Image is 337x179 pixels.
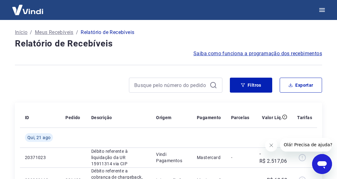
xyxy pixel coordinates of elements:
[280,78,322,93] button: Exportar
[231,154,249,161] p: -
[312,154,332,174] iframe: Botão para abrir a janela de mensagens
[280,138,332,152] iframe: Mensagem da empresa
[4,4,52,9] span: Olá! Precisa de ajuda?
[15,37,322,50] h4: Relatório de Recebíveis
[25,154,55,161] p: 20371023
[231,114,249,121] p: Parcelas
[230,78,272,93] button: Filtros
[81,29,134,36] p: Relatório de Recebíveis
[91,114,112,121] p: Descrição
[15,29,27,36] a: Início
[265,139,278,152] iframe: Fechar mensagem
[65,114,80,121] p: Pedido
[35,29,74,36] a: Meus Recebíveis
[134,80,207,90] input: Busque pelo número do pedido
[27,134,50,141] span: Qui, 21 ago
[197,154,221,161] p: Mastercard
[156,151,187,164] p: Vindi Pagamentos
[91,148,146,167] p: Débito referente à liquidação da UR 15911314 via CIP
[156,114,171,121] p: Origem
[7,0,48,19] img: Vindi
[197,114,221,121] p: Pagamento
[76,29,78,36] p: /
[262,114,282,121] p: Valor Líq.
[259,150,287,165] p: -R$ 2.517,06
[297,114,312,121] p: Tarifas
[193,50,322,57] a: Saiba como funciona a programação dos recebimentos
[25,114,29,121] p: ID
[30,29,32,36] p: /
